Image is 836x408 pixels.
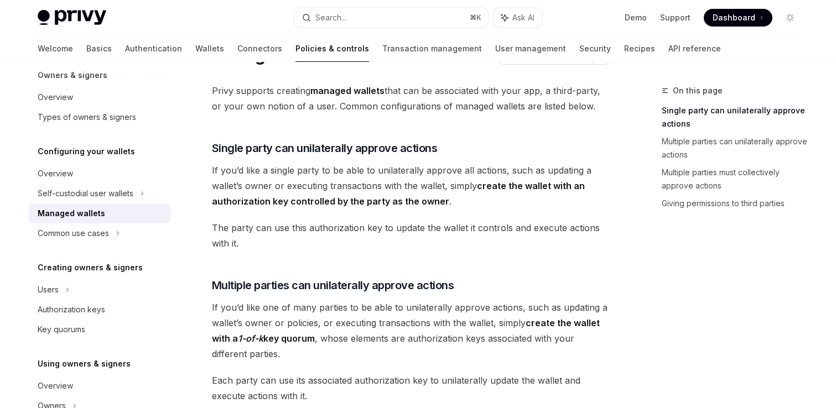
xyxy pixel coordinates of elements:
span: If you’d like one of many parties to be able to unilaterally approve actions, such as updating a ... [212,300,611,362]
span: ⌘ K [470,13,481,22]
h5: Configuring your wallets [38,145,135,158]
a: User management [495,35,566,62]
div: Authorization keys [38,303,105,316]
strong: managed wallets [310,85,385,96]
a: Basics [86,35,112,62]
span: Multiple parties can unilaterally approve actions [212,278,454,293]
button: Search...⌘K [294,8,488,28]
a: Authorization keys [29,300,170,320]
a: Multiple parties must collectively approve actions [662,164,808,195]
div: Common use cases [38,227,109,240]
a: Managed wallets [29,203,170,223]
a: Welcome [38,35,73,62]
a: Overview [29,376,170,396]
a: Connectors [237,35,282,62]
a: Recipes [624,35,655,62]
div: Types of owners & signers [38,111,136,124]
a: Demo [625,12,647,23]
span: Ask AI [512,12,534,23]
a: Transaction management [382,35,482,62]
div: Users [38,283,59,296]
span: If you’d like a single party to be able to unilaterally approve all actions, such as updating a w... [212,163,611,209]
a: Overview [29,164,170,184]
a: Giving permissions to third parties [662,195,808,212]
span: The party can use this authorization key to update the wallet it controls and execute actions wit... [212,220,611,251]
a: Security [579,35,611,62]
a: Authentication [125,35,182,62]
button: Toggle dark mode [781,9,799,27]
div: Search... [315,11,346,24]
span: Privy supports creating that can be associated with your app, a third-party, or your own notion o... [212,83,611,114]
a: Key quorums [29,320,170,339]
h5: Using owners & signers [38,357,131,370]
span: Each party can use its associated authorization key to unilaterally update the wallet and execute... [212,373,611,404]
a: Single party can unilaterally approve actions [662,102,808,133]
a: API reference [668,35,721,62]
span: Single party can unilaterally approve actions [212,140,438,156]
div: Overview [38,91,73,104]
div: Managed wallets [38,207,105,220]
h5: Creating owners & signers [38,261,143,274]
span: On this page [673,84,723,97]
a: Types of owners & signers [29,107,170,127]
a: Overview [29,87,170,107]
div: Overview [38,379,73,393]
a: Dashboard [704,9,772,27]
span: Dashboard [713,12,755,23]
div: Self-custodial user wallets [38,187,133,200]
em: 1-of-k [238,333,263,344]
a: Multiple parties can unilaterally approve actions [662,133,808,164]
a: Wallets [195,35,224,62]
a: Support [660,12,690,23]
div: Overview [38,167,73,180]
a: Policies & controls [295,35,369,62]
div: Key quorums [38,323,85,336]
button: Ask AI [494,8,542,28]
img: light logo [38,10,106,25]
